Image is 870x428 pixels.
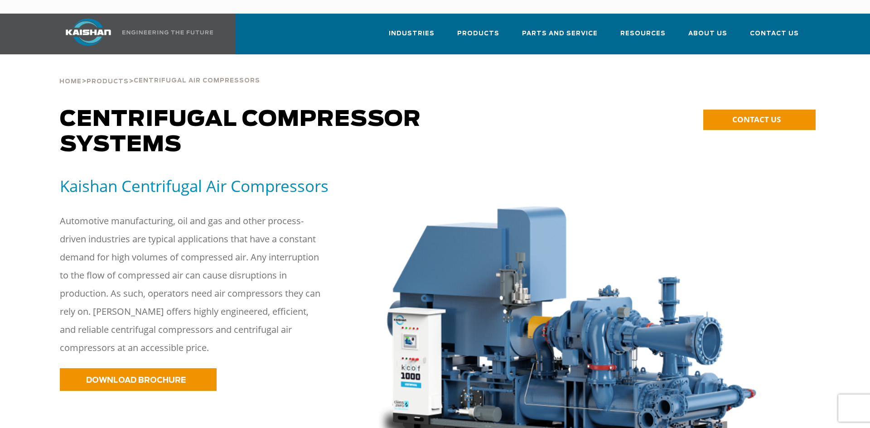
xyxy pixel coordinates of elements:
[457,22,499,53] a: Products
[59,54,260,89] div: > >
[522,29,598,39] span: Parts and Service
[750,29,799,39] span: Contact Us
[54,19,122,46] img: kaishan logo
[457,29,499,39] span: Products
[389,29,435,39] span: Industries
[54,14,215,54] a: Kaishan USA
[750,22,799,53] a: Contact Us
[60,212,323,357] p: Automotive manufacturing, oil and gas and other process-driven industries are typical application...
[389,22,435,53] a: Industries
[60,176,353,196] h5: Kaishan Centrifugal Air Compressors
[688,22,727,53] a: About Us
[59,79,82,85] span: Home
[620,22,666,53] a: Resources
[122,30,213,34] img: Engineering the future
[87,77,129,85] a: Products
[60,109,421,156] span: Centrifugal Compressor Systems
[732,114,781,125] span: CONTACT US
[60,368,217,391] a: DOWNLOAD BROCHURE
[87,79,129,85] span: Products
[59,77,82,85] a: Home
[134,78,260,84] span: Centrifugal Air Compressors
[703,110,816,130] a: CONTACT US
[522,22,598,53] a: Parts and Service
[620,29,666,39] span: Resources
[86,376,186,384] span: DOWNLOAD BROCHURE
[688,29,727,39] span: About Us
